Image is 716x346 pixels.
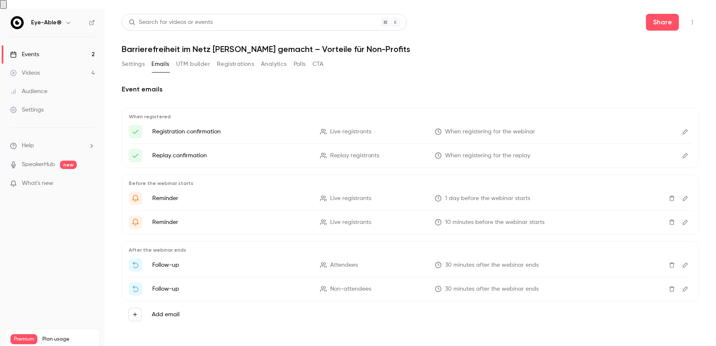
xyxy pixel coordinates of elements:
[261,57,287,71] button: Analytics
[129,282,692,296] li: Watch the replay of {{ event_name }}
[294,57,306,71] button: Polls
[10,69,40,77] div: Videos
[10,87,47,96] div: Audience
[665,216,679,229] button: Delete
[22,141,34,150] span: Help
[129,258,692,272] li: Thanks for attending {{ event_name }}
[10,334,37,344] span: Premium
[60,161,77,169] span: new
[330,285,371,294] span: Non-attendees
[129,216,692,229] li: {{ event_name }} is about to go live
[679,192,692,205] button: Edit
[129,18,213,27] div: Search for videos or events
[679,216,692,229] button: Edit
[122,44,699,54] h1: Barrierefreiheit im Netz [PERSON_NAME] gemacht – Vorteile für Non-Profits
[330,127,371,136] span: Live registrants
[330,151,380,160] span: Replay registrants
[152,151,310,160] p: Replay confirmation
[665,258,679,272] button: Delete
[312,57,324,71] button: CTA
[22,160,55,169] a: SpeakerHub
[646,14,679,31] button: Share
[679,282,692,296] button: Edit
[10,141,95,150] li: help-dropdown-opener
[152,310,180,319] label: Add email
[129,149,692,162] li: Here's your access link to {{ event_name }}!
[129,192,692,205] li: Machen Sie sich bereit für '{{ event_name }}' morgen!
[152,261,310,269] p: Follow-up
[445,151,530,160] span: When registering for the replay
[122,84,699,94] h2: Event emails
[10,16,24,29] img: Eye-Able®
[129,125,692,138] li: Here's your access link to {{ event_name }}!
[445,261,539,270] span: 30 minutes after the webinar ends
[176,57,210,71] button: UTM builder
[679,258,692,272] button: Edit
[152,127,310,136] p: Registration confirmation
[129,180,692,187] p: Before the webinar starts
[665,282,679,296] button: Delete
[679,125,692,138] button: Edit
[42,336,94,343] span: Plan usage
[330,194,371,203] span: Live registrants
[445,127,535,136] span: When registering for the webinar
[330,218,371,227] span: Live registrants
[445,218,544,227] span: 10 minutes before the webinar starts
[122,57,145,71] button: Settings
[330,261,358,270] span: Attendees
[152,285,310,293] p: Follow-up
[129,247,692,253] p: After the webinar ends
[85,180,95,187] iframe: Noticeable Trigger
[665,192,679,205] button: Delete
[445,285,539,294] span: 30 minutes after the webinar ends
[151,57,169,71] button: Emails
[10,106,44,114] div: Settings
[217,57,254,71] button: Registrations
[129,113,692,120] p: When registered
[10,50,39,59] div: Events
[22,179,53,188] span: What's new
[152,194,310,203] p: Reminder
[152,218,310,226] p: Reminder
[31,18,62,27] h6: Eye-Able®
[445,194,530,203] span: 1 day before the webinar starts
[679,149,692,162] button: Edit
